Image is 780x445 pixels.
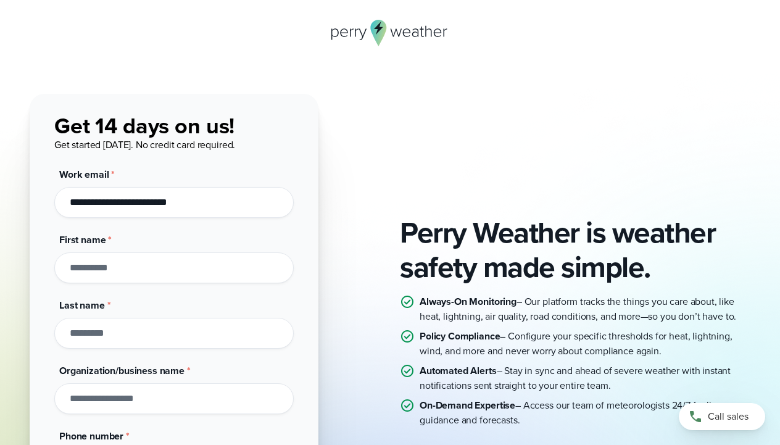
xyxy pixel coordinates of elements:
[420,329,500,343] strong: Policy Compliance
[59,364,185,378] span: Organization/business name
[54,109,234,142] span: Get 14 days on us!
[59,167,109,181] span: Work email
[420,294,517,309] strong: Always-On Monitoring
[420,364,750,393] p: – Stay in sync and ahead of severe weather with instant notifications sent straight to your entir...
[420,398,750,428] p: – Access our team of meteorologists 24/7 for live guidance and forecasts.
[420,329,750,359] p: – Configure your specific thresholds for heat, lightning, wind, and more and never worry about co...
[420,398,515,412] strong: On-Demand Expertise
[400,215,750,285] h2: Perry Weather is weather safety made simple.
[59,298,105,312] span: Last name
[420,364,497,378] strong: Automated Alerts
[679,403,765,430] a: Call sales
[54,138,235,152] span: Get started [DATE]. No credit card required.
[420,294,750,324] p: – Our platform tracks the things you care about, like heat, lightning, air quality, road conditio...
[708,409,749,424] span: Call sales
[59,429,123,443] span: Phone number
[59,233,106,247] span: First name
